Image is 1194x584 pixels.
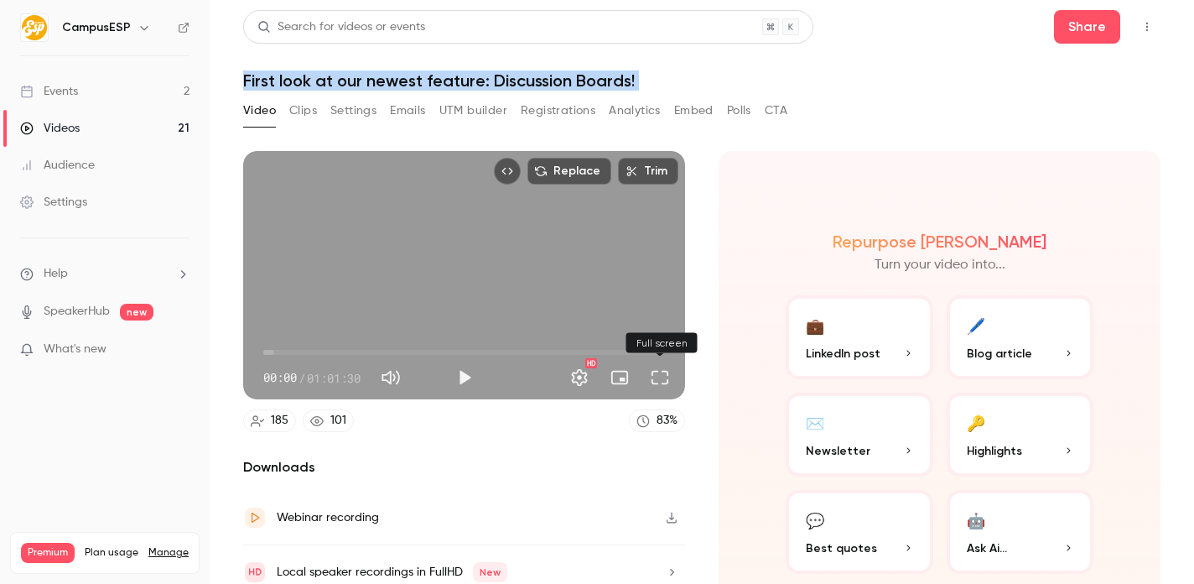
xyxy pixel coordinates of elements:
[20,194,87,211] div: Settings
[786,490,933,574] button: 💬Best quotes
[330,412,346,430] div: 101
[263,369,361,387] div: 00:00
[603,361,636,394] button: Turn on miniplayer
[947,295,1094,379] button: 🖊️Blog article
[263,369,297,387] span: 00:00
[44,341,106,358] span: What's new
[947,490,1094,574] button: 🤖Ask Ai...
[20,83,78,100] div: Events
[629,409,685,432] a: 83%
[967,409,985,435] div: 🔑
[20,265,189,283] li: help-dropdown-opener
[44,265,68,283] span: Help
[626,333,698,353] div: Full screen
[947,393,1094,477] button: 🔑Highlights
[298,369,305,387] span: /
[289,97,317,124] button: Clips
[243,70,1160,91] h1: First look at our newest feature: Discussion Boards!
[374,361,408,394] button: Mute
[257,18,425,36] div: Search for videos or events
[727,97,751,124] button: Polls
[609,97,661,124] button: Analytics
[806,442,870,460] span: Newsletter
[806,312,824,338] div: 💼
[271,412,288,430] div: 185
[307,369,361,387] span: 01:01:30
[473,562,507,582] span: New
[120,304,153,321] span: new
[585,358,597,368] div: HD
[330,97,376,124] button: Settings
[21,543,75,563] span: Premium
[806,345,880,362] span: LinkedIn post
[786,295,933,379] button: 💼LinkedIn post
[21,14,48,41] img: CampusESP
[563,361,596,394] button: Settings
[806,409,824,435] div: ✉️
[643,361,677,394] button: Full screen
[833,232,1046,252] h2: Repurpose [PERSON_NAME]
[20,120,80,137] div: Videos
[657,412,677,430] div: 83 %
[967,507,985,533] div: 🤖
[439,97,507,124] button: UTM builder
[786,393,933,477] button: ✉️Newsletter
[243,97,276,124] button: Video
[303,409,354,432] a: 101
[806,507,824,533] div: 💬
[494,158,521,185] button: Embed video
[20,157,95,174] div: Audience
[875,255,1005,275] p: Turn your video into...
[618,158,678,185] button: Trim
[521,97,595,124] button: Registrations
[44,303,110,321] a: SpeakerHub
[277,562,507,582] div: Local speaker recordings in FullHD
[1134,13,1160,40] button: Top Bar Actions
[967,345,1032,362] span: Blog article
[243,409,296,432] a: 185
[967,540,1007,557] span: Ask Ai...
[448,361,481,394] button: Play
[390,97,425,124] button: Emails
[243,457,685,477] h2: Downloads
[765,97,787,124] button: CTA
[1054,10,1120,44] button: Share
[674,97,714,124] button: Embed
[967,442,1022,460] span: Highlights
[148,546,189,560] a: Manage
[967,312,985,338] div: 🖊️
[806,540,877,557] span: Best quotes
[85,546,138,560] span: Plan usage
[527,158,611,185] button: Replace
[277,508,379,528] div: Webinar recording
[62,19,131,36] h6: CampusESP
